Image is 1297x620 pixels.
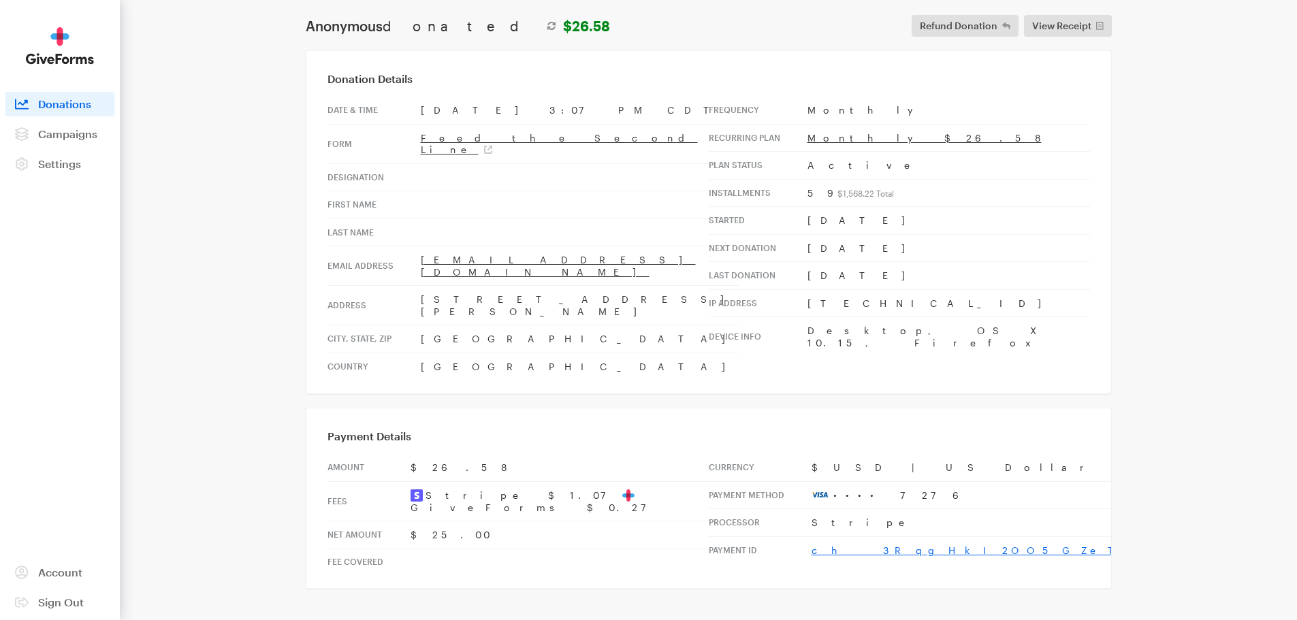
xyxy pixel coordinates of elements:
[912,15,1019,37] button: Refund Donation
[807,132,1042,144] a: Monthly $26.58
[327,286,421,325] th: Address
[709,124,807,152] th: Recurring Plan
[327,429,1090,443] h3: Payment Details
[709,262,807,290] th: Last donation
[582,453,716,503] span: Feed The Second Line [STREET_ADDRESS] [GEOGRAPHIC_DATA][US_STATE]
[583,529,714,538] span: Manage My Recurring Donation
[5,590,114,615] a: Sign Out
[709,179,807,207] th: Installments
[327,353,421,380] th: Country
[807,234,1090,262] td: [DATE]
[327,325,421,353] th: City, state, zip
[709,481,812,509] th: Payment Method
[327,454,411,481] th: Amount
[709,289,807,317] th: IP address
[812,454,1275,481] td: $USD | US Dollar
[586,397,720,409] td: Your gift receipt is attached
[26,27,94,65] img: GiveForms
[421,132,698,156] a: Feed the Second Line
[38,97,91,110] span: Donations
[629,63,667,131] img: Giveforms_Logo_FTSL_%283%29.png
[383,18,540,34] span: donated
[709,234,807,262] th: Next donation
[411,489,423,502] img: stripe2-5d9aec7fb46365e6c7974577a8dae7ee9b23322d394d28ba5d52000e5e5e0903.svg
[709,509,812,537] th: Processor
[807,317,1090,357] td: Desktop, OS X 10.15, Firefox
[709,454,812,481] th: Currency
[709,97,807,124] th: Frequency
[421,286,739,325] td: [STREET_ADDRESS][PERSON_NAME]
[807,262,1090,290] td: [DATE]
[807,97,1090,124] td: Monthly
[807,289,1090,317] td: [TECHNICAL_ID]
[421,353,739,380] td: [GEOGRAPHIC_DATA]
[807,207,1090,235] td: [DATE]
[445,179,852,247] td: Your Generous Gift Benefits the Work of Feed The Second Line
[327,163,421,191] th: Designation
[812,544,1275,556] a: ch_3RqgHkI2OO5GZeTt1nteMCnN
[421,97,739,124] td: [DATE] 3:07 PM CDT
[5,92,114,116] a: Donations
[920,18,997,34] span: Refund Donation
[38,595,84,608] span: Sign Out
[5,152,114,176] a: Settings
[5,122,114,146] a: Campaigns
[327,521,411,549] th: Net Amount
[807,179,1090,207] td: 59
[5,560,114,585] a: Account
[812,509,1275,537] td: Stripe
[411,481,709,521] td: Stripe $1.07 GiveForms $0.27
[567,307,731,345] a: Make a New Donation
[327,549,411,574] th: Fee Covered
[327,218,421,246] th: Last Name
[563,18,610,34] strong: $26.58
[306,18,610,34] h1: Anonymous
[622,489,635,502] img: favicon-aeed1a25926f1876c519c09abb28a859d2c37b09480cd79f99d23ee3a2171d47.svg
[812,481,1275,509] td: •••• 7276
[1024,15,1112,37] a: View Receipt
[411,454,709,481] td: $26.58
[709,536,812,564] th: Payment Id
[327,481,411,521] th: Fees
[421,254,696,278] a: [EMAIL_ADDRESS][DOMAIN_NAME]
[709,152,807,180] th: Plan Status
[327,124,421,163] th: Form
[1032,18,1091,34] span: View Receipt
[38,127,97,140] span: Campaigns
[38,157,81,170] span: Settings
[481,247,816,277] td: Thank you for your generous gift of $26.58 to Feed The Second Line.
[327,72,1090,86] h3: Donation Details
[327,191,421,219] th: First Name
[327,246,421,286] th: Email address
[614,494,684,503] a: [DOMAIN_NAME]
[38,566,82,578] span: Account
[709,207,807,235] th: Started
[837,189,894,198] sub: $1,568.22 Total
[807,152,1090,180] td: Active
[421,325,739,353] td: [GEOGRAPHIC_DATA]
[592,564,705,573] a: Powered byGiveForms
[327,97,421,124] th: Date & time
[709,317,807,357] th: Device info
[411,521,709,549] td: $25.00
